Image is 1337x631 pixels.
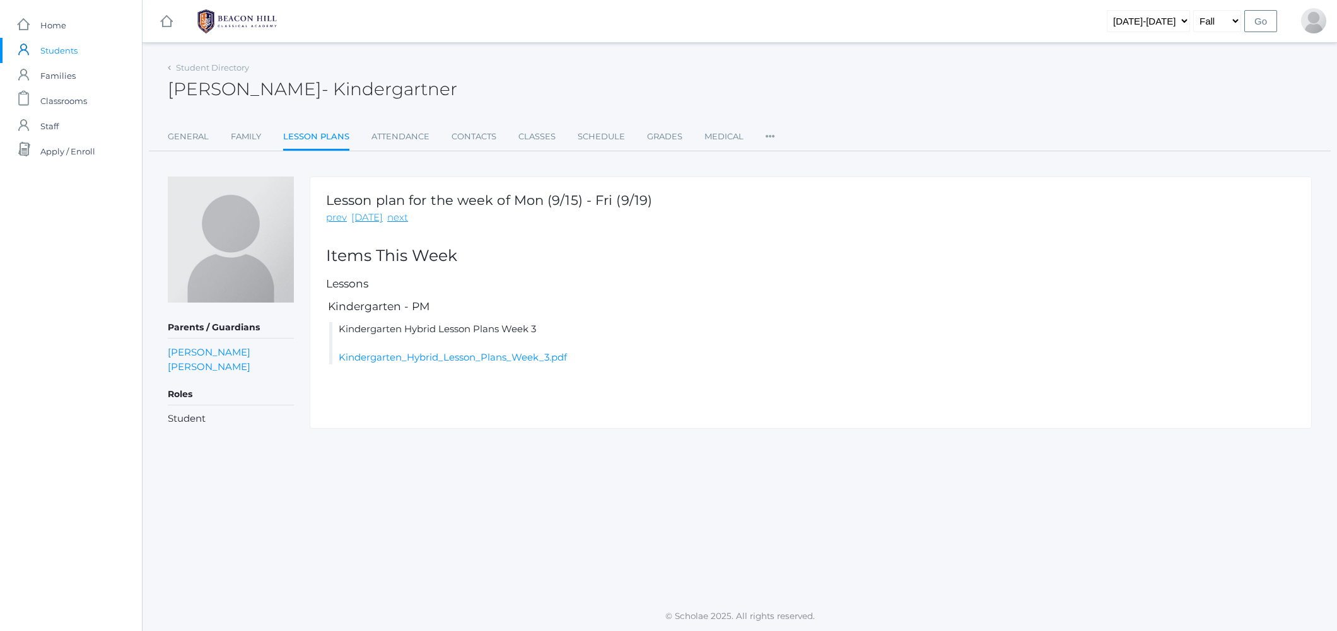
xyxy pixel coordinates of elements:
[168,124,209,149] a: General
[329,322,1295,365] li: Kindergarten Hybrid Lesson Plans Week 3
[40,63,76,88] span: Families
[326,301,1295,313] h5: Kindergarten - PM
[168,79,457,99] h2: [PERSON_NAME]
[168,177,294,303] img: Levi Lopez
[176,62,249,72] a: Student Directory
[326,278,1295,290] h5: Lessons
[168,412,294,426] li: Student
[339,351,567,363] a: Kindergarten_Hybrid_Lesson_Plans_Week_3.pdf
[40,139,95,164] span: Apply / Enroll
[143,610,1337,622] p: © Scholae 2025. All rights reserved.
[283,124,349,151] a: Lesson Plans
[326,247,1295,265] h2: Items This Week
[322,78,457,100] span: - Kindergartner
[452,124,496,149] a: Contacts
[40,113,59,139] span: Staff
[704,124,744,149] a: Medical
[40,38,78,63] span: Students
[578,124,625,149] a: Schedule
[168,317,294,339] h5: Parents / Guardians
[1301,8,1326,33] div: Abraham Lopez
[1244,10,1277,32] input: Go
[168,359,250,374] a: [PERSON_NAME]
[518,124,556,149] a: Classes
[40,13,66,38] span: Home
[647,124,682,149] a: Grades
[231,124,261,149] a: Family
[326,211,347,225] a: prev
[387,211,408,225] a: next
[168,345,250,359] a: [PERSON_NAME]
[168,384,294,405] h5: Roles
[351,211,383,225] a: [DATE]
[326,193,652,207] h1: Lesson plan for the week of Mon (9/15) - Fri (9/19)
[371,124,429,149] a: Attendance
[190,6,284,37] img: BHCALogos-05-308ed15e86a5a0abce9b8dd61676a3503ac9727e845dece92d48e8588c001991.png
[40,88,87,113] span: Classrooms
